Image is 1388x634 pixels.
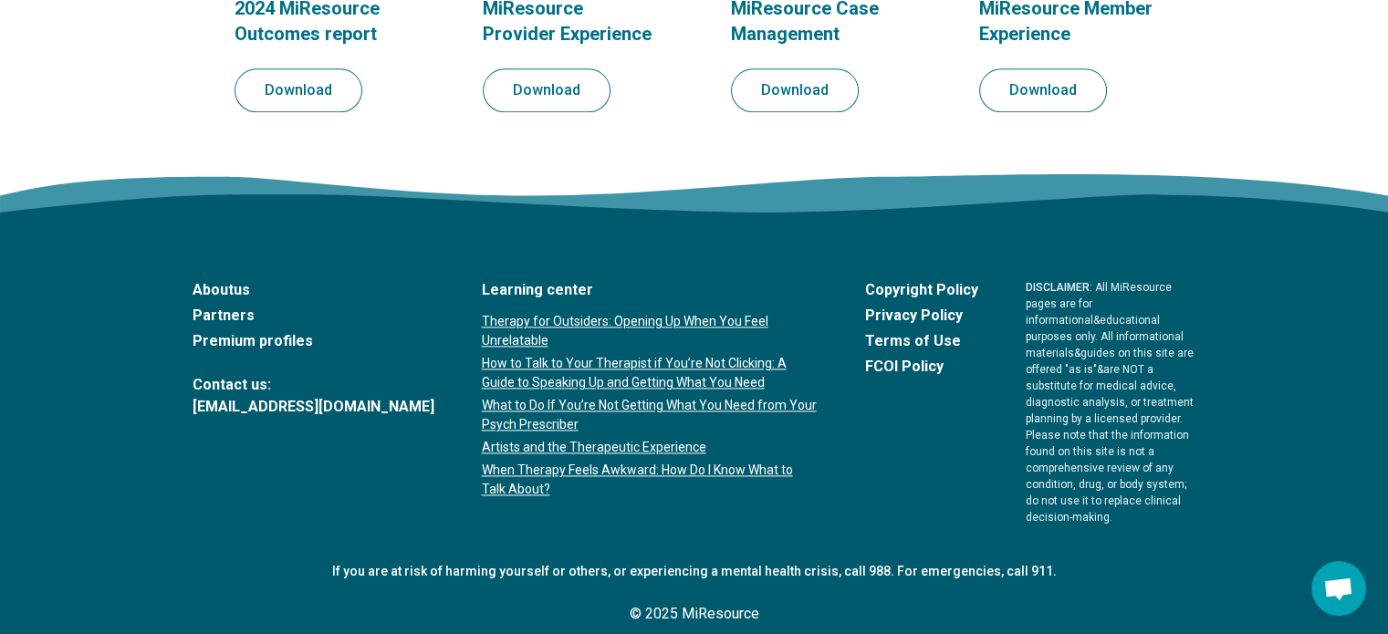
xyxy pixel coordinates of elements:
[193,305,434,327] a: Partners
[193,562,1196,581] p: If you are at risk of harming yourself or others, or experiencing a mental health crisis, call 98...
[482,354,818,392] a: How to Talk to Your Therapist if You’re Not Clicking: A Guide to Speaking Up and Getting What You...
[482,396,818,434] a: What to Do If You’re Not Getting What You Need from Your Psych Prescriber
[193,603,1196,625] p: © 2025 MiResource
[865,279,978,301] a: Copyright Policy
[1026,279,1196,525] p: : All MiResource pages are for informational & educational purposes only. All informational mater...
[483,68,611,112] button: Download
[193,374,434,396] span: Contact us:
[193,330,434,352] a: Premium profiles
[235,68,362,112] button: Download
[979,68,1107,112] button: Download
[1026,281,1090,294] span: DISCLAIMER
[482,312,818,350] a: Therapy for Outsiders: Opening Up When You Feel Unrelatable
[193,396,434,418] a: [EMAIL_ADDRESS][DOMAIN_NAME]
[482,279,818,301] a: Learning center
[1311,561,1366,616] div: Open chat
[865,305,978,327] a: Privacy Policy
[731,68,859,112] button: Download
[193,279,434,301] a: Aboutus
[482,438,818,457] a: Artists and the Therapeutic Experience
[865,330,978,352] a: Terms of Use
[865,356,978,378] a: FCOI Policy
[482,461,818,499] a: When Therapy Feels Awkward: How Do I Know What to Talk About?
